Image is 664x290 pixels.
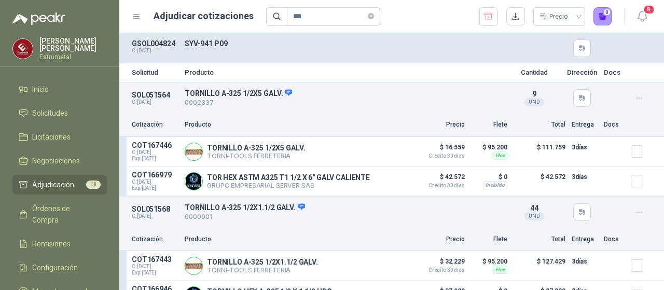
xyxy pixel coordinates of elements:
div: Flex [493,151,507,160]
p: C: [DATE] [132,213,178,219]
span: Configuración [32,262,78,273]
a: Negociaciones [12,151,107,171]
button: 8 [633,7,652,26]
span: 44 [530,204,538,212]
p: Solicitud [132,69,178,76]
p: $ 95.200 [471,255,507,268]
p: Flete [471,120,507,130]
h1: Adjudicar cotizaciones [154,9,254,23]
p: COT167443 [132,255,178,264]
p: Docs [604,234,625,244]
p: COT167446 [132,141,178,149]
span: Órdenes de Compra [32,203,97,226]
span: Solicitudes [32,107,68,119]
p: TOR HEX ASTM A325 T1 1/2 X 6" GALV CALIENTE [207,173,370,182]
div: UND [524,98,544,106]
p: Docs [604,120,625,130]
a: Inicio [12,79,107,99]
p: $ 127.429 [514,255,565,276]
p: Cantidad [508,69,560,76]
p: TORNI-TOOLS FERRETERIA [207,266,318,274]
p: $ 95.200 [471,141,507,154]
span: Inicio [32,84,49,95]
p: Total [514,120,565,130]
p: SOL051568 [132,205,178,213]
div: UND [524,212,544,220]
p: 0000901 [185,212,502,222]
p: 3 días [572,171,598,183]
p: TORNILLO A-325 1/2X1.1/2 GALV. [185,203,502,212]
p: GRUPO EMPRESARIAL SERVER SAS [207,182,370,189]
p: GSOL004824 [132,39,178,48]
p: $ 111.759 [514,141,565,162]
p: Producto [185,120,407,130]
p: Flete [471,234,507,244]
p: [PERSON_NAME] [PERSON_NAME] [39,37,107,52]
p: SOL051564 [132,91,178,99]
span: C: [DATE] [132,179,178,185]
img: Company Logo [185,143,202,160]
p: C: [DATE] [132,48,178,54]
span: C: [DATE] [132,264,178,270]
img: Company Logo [185,257,202,274]
a: Configuración [12,258,107,278]
a: Remisiones [12,234,107,254]
span: Remisiones [32,238,71,250]
p: Precio [413,234,465,244]
span: Negociaciones [32,155,80,167]
p: Entrega [572,120,598,130]
img: Logo peakr [12,12,65,25]
img: Company Logo [185,173,202,190]
p: TORNILLO A-325 1/2X1.1/2 GALV. [207,258,318,266]
p: TORNILLO A-325 1/2X5 GALV. [207,144,305,152]
div: Precio [539,9,570,24]
p: Producto [185,69,502,76]
p: $ 16.559 [413,141,465,159]
p: Entrega [572,234,598,244]
p: TORNILLO A-325 1/2X5 GALV. [185,89,502,98]
p: Producto [185,234,407,244]
img: Company Logo [13,39,33,59]
p: Estrumetal [39,54,107,60]
div: Incluido [483,181,507,189]
span: close-circle [368,13,374,19]
span: Licitaciones [32,131,71,143]
button: 0 [593,7,612,26]
a: Solicitudes [12,103,107,123]
span: 18 [86,181,101,189]
p: 3 días [572,141,598,154]
p: Cotización [132,120,178,130]
span: Adjudicación [32,179,74,190]
span: Crédito 30 días [413,268,465,273]
a: Órdenes de Compra [12,199,107,230]
span: 8 [643,5,655,15]
a: Licitaciones [12,127,107,147]
p: $ 42.572 [514,171,565,191]
span: Crédito 30 días [413,183,465,188]
span: Crédito 30 días [413,154,465,159]
p: Cotización [132,234,178,244]
a: Adjudicación18 [12,175,107,195]
p: Docs [604,69,625,76]
p: $ 0 [471,171,507,183]
p: $ 32.229 [413,255,465,273]
p: $ 42.572 [413,171,465,188]
span: C: [DATE] [132,149,178,156]
div: Flex [493,266,507,274]
span: Exp: [DATE] [132,270,178,276]
span: close-circle [368,11,374,21]
p: SYV-941 P09 [185,39,502,48]
p: 0002337 [185,98,502,108]
p: C: [DATE] [132,99,178,105]
span: Exp: [DATE] [132,156,178,162]
span: 9 [532,90,536,98]
p: COT166979 [132,171,178,179]
span: Exp: [DATE] [132,185,178,191]
p: Dirección [566,69,598,76]
p: Total [514,234,565,244]
p: Precio [413,120,465,130]
p: TORNI-TOOLS FERRETERIA [207,152,305,160]
p: 3 días [572,255,598,268]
